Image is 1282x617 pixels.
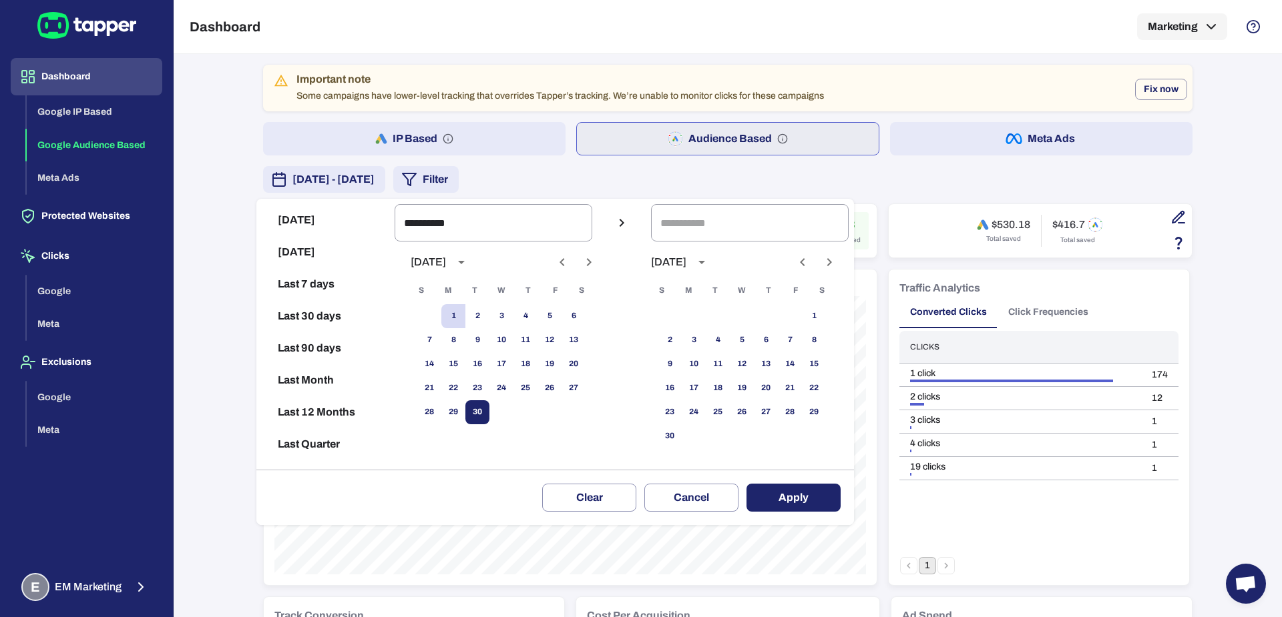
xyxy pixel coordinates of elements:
button: 2 [465,304,489,328]
button: 5 [538,304,562,328]
button: 20 [562,352,586,376]
button: 17 [682,376,706,400]
span: Tuesday [463,277,487,304]
button: 19 [538,352,562,376]
span: Monday [676,277,700,304]
button: 10 [682,352,706,376]
button: 3 [489,304,513,328]
span: Friday [783,277,807,304]
button: 23 [465,376,489,400]
span: Tuesday [703,277,727,304]
button: 22 [802,376,826,400]
div: Open chat [1226,564,1266,604]
button: calendar view is open, switch to year view [450,251,473,273]
button: 27 [562,376,586,400]
button: Last Month [262,364,389,396]
button: 28 [778,400,802,424]
button: 15 [441,352,465,376]
button: 1 [802,304,826,328]
button: 28 [417,400,441,424]
button: 6 [754,328,778,352]
button: 5 [730,328,754,352]
button: 21 [417,376,441,400]
button: [DATE] [262,236,389,268]
div: [DATE] [651,255,686,269]
button: 7 [417,328,441,352]
button: 27 [754,400,778,424]
span: Wednesday [489,277,513,304]
button: 3 [682,328,706,352]
button: 11 [513,328,538,352]
button: 4 [706,328,730,352]
button: 30 [465,400,489,424]
button: 6 [562,304,586,328]
button: Next month [578,251,600,273]
div: [DATE] [411,255,446,269]
button: Previous month [791,251,814,273]
button: 17 [489,352,513,376]
button: 26 [730,400,754,424]
button: 4 [513,304,538,328]
button: 16 [465,352,489,376]
button: 1 [441,304,465,328]
button: Reset [262,460,389,492]
button: 22 [441,376,465,400]
button: 25 [513,376,538,400]
button: 24 [682,400,706,424]
span: Sunday [409,277,433,304]
span: Saturday [570,277,594,304]
button: 10 [489,328,513,352]
span: Sunday [650,277,674,304]
span: Thursday [757,277,781,304]
button: Last 30 days [262,300,389,332]
button: 8 [802,328,826,352]
button: 18 [513,352,538,376]
button: calendar view is open, switch to year view [690,251,713,273]
button: 13 [754,352,778,376]
button: 18 [706,376,730,400]
button: 9 [465,328,489,352]
button: 13 [562,328,586,352]
button: Clear [542,484,636,512]
button: Apply [746,484,841,512]
button: 8 [441,328,465,352]
button: 25 [706,400,730,424]
button: Cancel [644,484,738,512]
span: Saturday [810,277,834,304]
button: 11 [706,352,730,376]
button: 19 [730,376,754,400]
button: 16 [658,376,682,400]
button: Last 7 days [262,268,389,300]
button: 14 [417,352,441,376]
button: 29 [441,400,465,424]
button: 29 [802,400,826,424]
button: 23 [658,400,682,424]
span: Thursday [516,277,540,304]
span: Friday [543,277,567,304]
button: Last 90 days [262,332,389,364]
button: 20 [754,376,778,400]
button: 14 [778,352,802,376]
button: Previous month [551,251,574,273]
button: 2 [658,328,682,352]
span: Monday [436,277,460,304]
button: 7 [778,328,802,352]
button: 26 [538,376,562,400]
button: Last Quarter [262,428,389,460]
button: 12 [538,328,562,352]
button: 12 [730,352,754,376]
span: Wednesday [730,277,754,304]
button: Next month [818,251,841,273]
button: 21 [778,376,802,400]
button: 30 [658,424,682,448]
button: 24 [489,376,513,400]
button: [DATE] [262,204,389,236]
button: Last 12 Months [262,396,389,428]
button: 15 [802,352,826,376]
button: 9 [658,352,682,376]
